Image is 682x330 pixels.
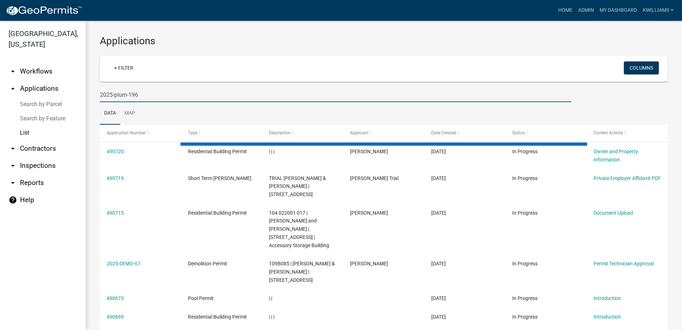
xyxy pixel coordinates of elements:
[594,210,633,216] a: Document Upload
[640,4,676,17] a: kwilliams
[100,35,668,47] h3: Applications
[431,210,446,216] span: 10/10/2025
[269,210,329,248] span: 104 022001 017 | Jeffrey D and Lynn E Masterson | 230 SAGE CT | Accessory Storage Building
[431,261,446,266] span: 10/09/2025
[555,4,575,17] a: Home
[350,210,388,216] span: Jeff Masterson
[188,295,214,301] span: Pool Permit
[512,130,525,135] span: Status
[431,175,446,181] span: 10/10/2025
[269,295,272,301] span: | |
[107,295,124,301] a: 490673
[575,4,597,17] a: Admin
[100,102,120,125] a: Data
[100,125,181,142] datatable-header-cell: Application Number
[107,175,124,181] a: 490719
[594,149,638,162] a: Owner and Property Information
[188,261,227,266] span: Demolition Permit
[120,102,139,125] a: Map
[9,196,17,204] i: help
[343,125,424,142] datatable-header-cell: Applicant
[269,130,291,135] span: Description
[512,175,538,181] span: In Progress
[181,125,262,142] datatable-header-cell: Type
[594,261,654,266] a: Permit Technician Approval
[350,261,388,266] span: Gregory Robbins
[431,149,446,154] span: 10/10/2025
[512,149,538,154] span: In Progress
[188,314,247,320] span: Residential Building Permit
[587,125,668,142] datatable-header-cell: Current Activity
[262,125,343,142] datatable-header-cell: Description
[269,261,335,283] span: 109B085 | PLOWDEN HERMAN & LINDA | 160 Thunder Rd
[108,61,139,74] a: + Filter
[512,295,538,301] span: In Progress
[9,144,17,153] i: arrow_drop_down
[107,149,124,154] a: 490720
[594,314,621,320] a: Introduction
[9,179,17,187] i: arrow_drop_down
[100,87,571,102] input: Search for applications
[512,261,538,266] span: In Progress
[431,130,456,135] span: Date Created
[9,161,17,170] i: arrow_drop_down
[624,61,659,74] button: Columns
[188,210,247,216] span: Residential Building Permit
[431,295,446,301] span: 10/09/2025
[350,175,398,181] span: Matthew Trial
[107,210,124,216] a: 490715
[107,261,141,266] a: 2025-DEMO-67
[9,67,17,76] i: arrow_drop_down
[597,4,640,17] a: My Dashboard
[269,175,326,197] span: TRIAL MATTHEW R & ALLISON K | 544 RIVER LAKE DR
[505,125,586,142] datatable-header-cell: Status
[107,130,146,135] span: Application Number
[594,130,623,135] span: Current Activity
[512,210,538,216] span: In Progress
[350,149,388,154] span: Bascom Murrah
[9,84,17,93] i: arrow_drop_up
[188,130,197,135] span: Type
[424,125,505,142] datatable-header-cell: Date Created
[594,175,661,181] a: Private Employer Affidavit PDF
[107,314,124,320] a: 490669
[350,130,368,135] span: Applicant
[512,314,538,320] span: In Progress
[269,314,274,320] span: | | |
[188,149,247,154] span: Residential Building Permit
[269,149,274,154] span: | | |
[188,175,251,181] span: Short Term Rental Registration
[594,295,621,301] a: Introduction
[431,314,446,320] span: 10/09/2025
